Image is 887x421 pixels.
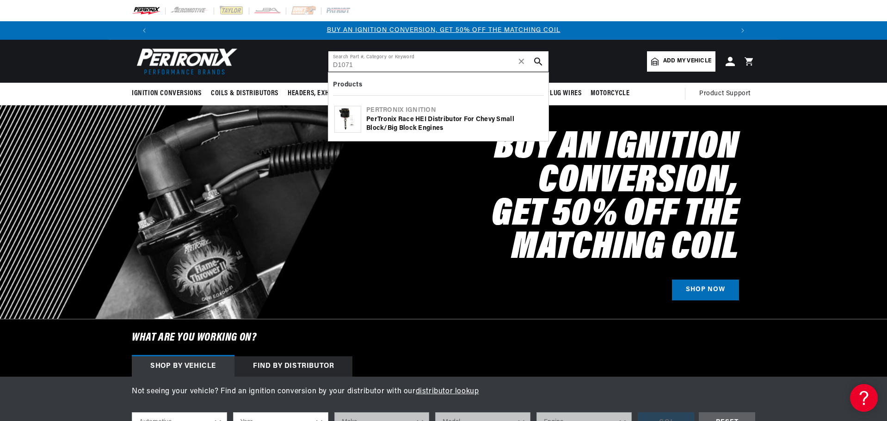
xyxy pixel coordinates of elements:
span: Headers, Exhausts & Components [288,89,396,98]
summary: Coils & Distributors [206,83,283,104]
a: BUY AN IGNITION CONVERSION, GET 50% OFF THE MATCHING COIL [327,27,561,34]
input: Search Part #, Category or Keyword [328,51,548,72]
div: 1 of 3 [154,25,733,36]
a: SHOP NOW [672,280,739,300]
div: PerTronix Race HEI Distributor for Chevy Small Block/Big Block Engines [366,115,542,133]
img: Pertronix [132,45,238,77]
h6: What are you working on? [109,319,778,356]
button: Translation missing: en.sections.announcements.previous_announcement [135,21,154,40]
span: Spark Plug Wires [525,89,582,98]
div: Announcement [154,25,733,36]
summary: Headers, Exhausts & Components [283,83,400,104]
div: Find by Distributor [234,356,352,377]
summary: Ignition Conversions [132,83,206,104]
b: Products [333,81,362,88]
span: Coils & Distributors [211,89,278,98]
summary: Motorcycle [586,83,634,104]
button: search button [528,51,548,72]
div: Pertronix Ignition [366,106,542,115]
button: Translation missing: en.sections.announcements.next_announcement [733,21,752,40]
a: distributor lookup [416,388,479,395]
img: PerTronix Race HEI Distributor for Chevy Small Block/Big Block Engines [335,106,361,132]
span: Product Support [699,89,751,99]
span: Add my vehicle [663,57,711,66]
slideshow-component: Translation missing: en.sections.announcements.announcement_bar [109,21,778,40]
span: Ignition Conversions [132,89,202,98]
h2: Buy an Ignition Conversion, Get 50% off the Matching Coil [344,131,739,265]
div: Shop by vehicle [132,356,234,377]
span: Motorcycle [591,89,629,98]
summary: Product Support [699,83,755,105]
summary: Spark Plug Wires [521,83,586,104]
p: Not seeing your vehicle? Find an ignition conversion by your distributor with our [132,386,755,398]
a: Add my vehicle [647,51,715,72]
